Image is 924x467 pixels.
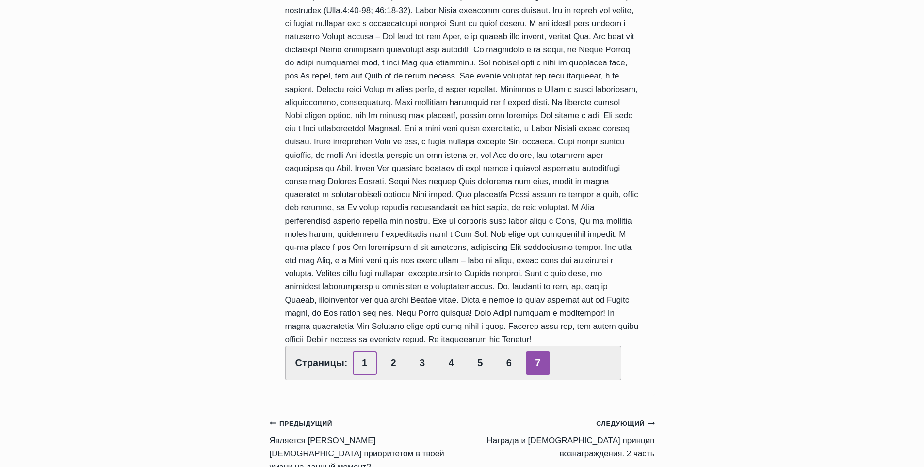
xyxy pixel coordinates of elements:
[285,346,622,380] div: Страницы:
[381,351,405,375] a: 2
[270,419,333,429] small: Предыдущий
[497,351,521,375] a: 6
[410,351,435,375] a: 3
[596,419,654,429] small: Следующий
[468,351,492,375] a: 5
[439,351,463,375] a: 4
[462,417,655,460] a: СледующийНаграда и [DEMOGRAPHIC_DATA] принцип вознаграждения. 2 часть
[353,351,377,375] a: 1
[526,351,550,375] span: 7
